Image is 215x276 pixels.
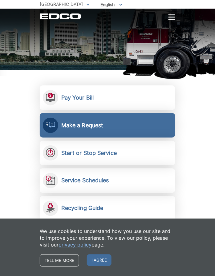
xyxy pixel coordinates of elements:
[87,254,112,266] span: I agree
[40,228,175,248] p: We use cookies to understand how you use our site and to improve your experience. To view our pol...
[40,13,81,19] a: EDCD logo. Return to the homepage.
[61,94,94,101] h2: Pay Your Bill
[61,122,103,129] h2: Make a Request
[40,113,175,138] a: Make a Request
[61,205,103,212] h2: Recycling Guide
[40,196,175,221] a: Recycling Guide
[40,254,79,267] a: Tell me more
[40,85,175,110] a: Pay Your Bill
[61,150,117,156] h2: Start or Stop Service
[61,177,109,184] h2: Service Schedules
[59,242,91,248] a: privacy policy
[40,2,83,7] span: [GEOGRAPHIC_DATA]
[40,168,175,193] a: Service Schedules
